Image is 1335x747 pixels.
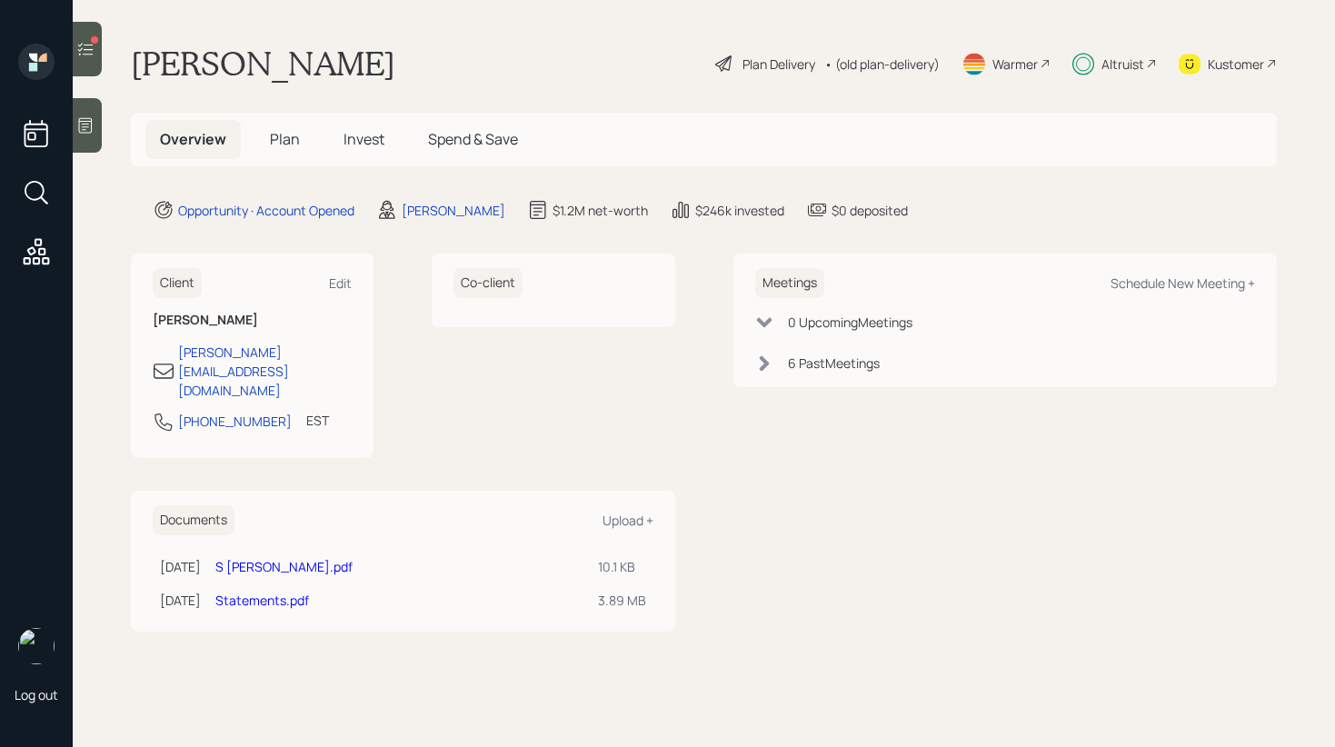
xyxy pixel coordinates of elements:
div: 3.89 MB [598,591,646,610]
div: $246k invested [695,201,784,220]
div: Warmer [992,55,1038,74]
div: 10.1 KB [598,557,646,576]
div: [DATE] [160,591,201,610]
a: Statements.pdf [215,592,309,609]
span: Plan [270,129,300,149]
div: $1.2M net-worth [553,201,648,220]
div: Altruist [1101,55,1144,74]
div: Plan Delivery [742,55,815,74]
span: Overview [160,129,226,149]
h6: [PERSON_NAME] [153,313,352,328]
h6: Documents [153,505,234,535]
div: $0 deposited [832,201,908,220]
div: Upload + [603,512,653,529]
div: [PERSON_NAME][EMAIL_ADDRESS][DOMAIN_NAME] [178,343,352,400]
div: 0 Upcoming Meeting s [788,313,912,332]
a: S [PERSON_NAME].pdf [215,558,353,575]
div: Kustomer [1208,55,1264,74]
h6: Meetings [755,268,824,298]
div: [PHONE_NUMBER] [178,412,292,431]
div: Schedule New Meeting + [1111,274,1255,292]
h6: Co-client [453,268,523,298]
div: EST [306,411,329,430]
div: Edit [329,274,352,292]
div: 6 Past Meeting s [788,354,880,373]
img: retirable_logo.png [18,628,55,664]
div: Opportunity · Account Opened [178,201,354,220]
div: • (old plan-delivery) [824,55,940,74]
span: Spend & Save [428,129,518,149]
span: Invest [344,129,384,149]
h1: [PERSON_NAME] [131,44,395,84]
div: [DATE] [160,557,201,576]
h6: Client [153,268,202,298]
div: [PERSON_NAME] [402,201,505,220]
div: Log out [15,686,58,703]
